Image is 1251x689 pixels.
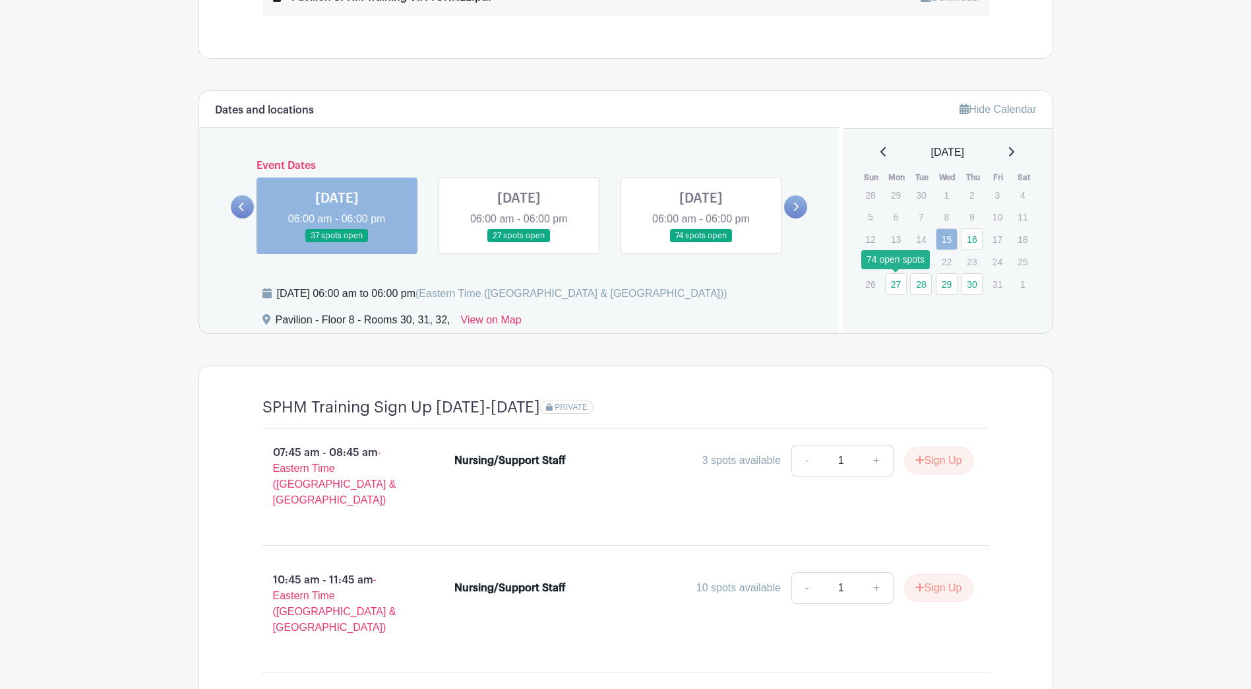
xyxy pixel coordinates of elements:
[859,171,884,184] th: Sun
[910,207,932,227] p: 7
[859,251,881,272] p: 19
[1012,229,1033,249] p: 18
[859,185,881,205] p: 28
[859,207,881,227] p: 5
[696,580,781,596] div: 10 spots available
[961,228,983,250] a: 16
[273,574,396,633] span: - Eastern Time ([GEOGRAPHIC_DATA] & [GEOGRAPHIC_DATA])
[1011,171,1037,184] th: Sat
[909,171,935,184] th: Tue
[791,445,822,476] a: -
[884,171,910,184] th: Mon
[277,286,727,302] div: [DATE] 06:00 am to 06:00 pm
[860,445,893,476] a: +
[454,580,566,596] div: Nursing/Support Staff
[936,273,958,295] a: 29
[254,160,785,172] h6: Event Dates
[987,185,1008,205] p: 3
[936,207,958,227] p: 8
[702,453,781,469] div: 3 spots available
[910,229,932,249] p: 14
[904,447,973,475] button: Sign Up
[1012,185,1033,205] p: 4
[935,171,961,184] th: Wed
[936,228,958,250] a: 15
[859,274,881,294] p: 26
[961,273,983,295] a: 30
[885,207,907,227] p: 6
[276,312,450,333] div: Pavilion - Floor 8 - Rooms 30, 31, 32,
[1012,207,1033,227] p: 11
[860,572,893,604] a: +
[241,567,434,641] p: 10:45 am - 11:45 am
[859,229,881,249] p: 12
[961,251,983,272] p: 23
[885,229,907,249] p: 13
[791,572,822,604] a: -
[960,104,1036,115] a: Hide Calendar
[961,185,983,205] p: 2
[960,171,986,184] th: Thu
[461,312,522,333] a: View on Map
[215,104,314,117] h6: Dates and locations
[555,403,588,412] span: PRIVATE
[454,453,566,469] div: Nursing/Support Staff
[861,250,930,269] div: 74 open spots
[885,273,907,295] a: 27
[961,207,983,227] p: 9
[987,274,1008,294] p: 31
[885,185,907,205] p: 29
[273,447,396,506] span: - Eastern Time ([GEOGRAPHIC_DATA] & [GEOGRAPHIC_DATA])
[987,229,1008,249] p: 17
[1012,251,1033,272] p: 25
[241,440,434,513] p: 07:45 am - 08:45 am
[904,574,973,602] button: Sign Up
[986,171,1012,184] th: Fri
[1012,274,1033,294] p: 1
[262,398,540,417] h4: SPHM Training Sign Up [DATE]-[DATE]
[910,273,932,295] a: 28
[936,185,958,205] p: 1
[987,207,1008,227] p: 10
[987,251,1008,272] p: 24
[936,251,958,272] p: 22
[931,145,964,160] span: [DATE]
[910,185,932,205] p: 30
[415,288,727,299] span: (Eastern Time ([GEOGRAPHIC_DATA] & [GEOGRAPHIC_DATA]))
